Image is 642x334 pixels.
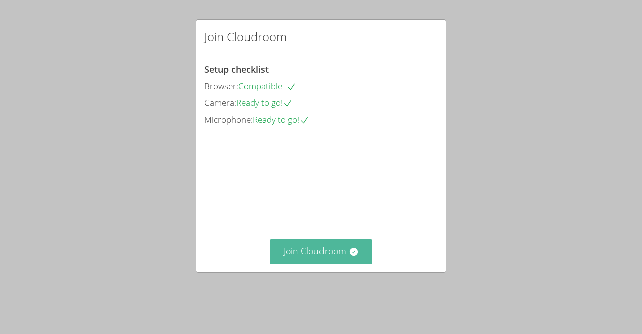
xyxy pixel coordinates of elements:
span: Ready to go! [253,114,309,125]
h2: Join Cloudroom [204,28,287,46]
span: Ready to go! [236,97,293,108]
span: Browser: [204,80,238,92]
button: Join Cloudroom [270,239,373,264]
span: Camera: [204,97,236,108]
span: Setup checklist [204,63,269,75]
span: Microphone: [204,114,253,125]
span: Compatible [238,80,296,92]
